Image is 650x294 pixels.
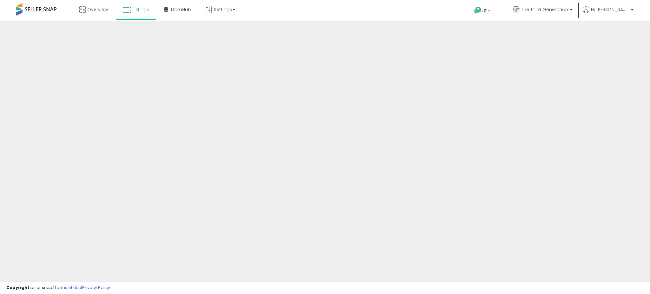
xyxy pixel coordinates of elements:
a: Help [469,2,503,21]
span: The Third Generation [521,6,568,13]
span: Hi [PERSON_NAME] [591,6,629,13]
span: Help [482,8,490,14]
span: DataHub [171,6,191,13]
a: Hi [PERSON_NAME] [583,6,633,21]
span: Listings [133,6,149,13]
span: Overview [87,6,108,13]
i: Get Help [474,6,482,14]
